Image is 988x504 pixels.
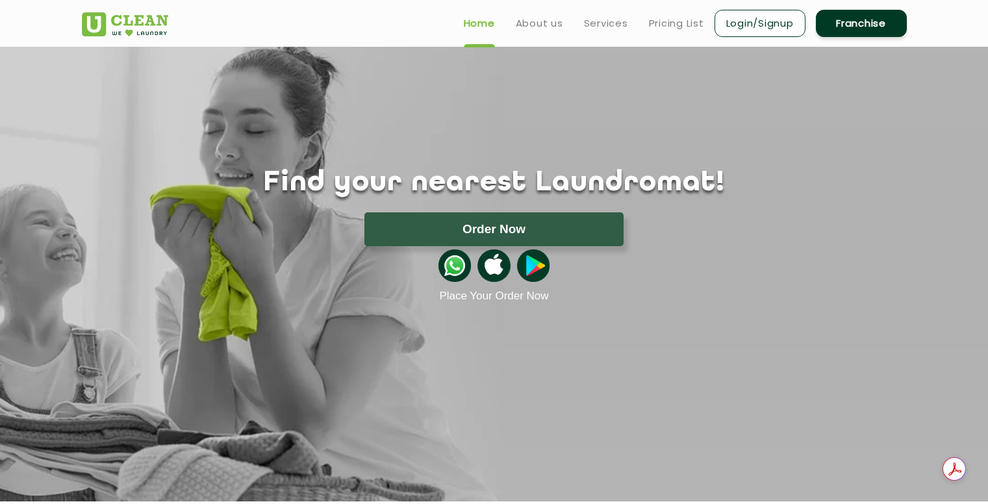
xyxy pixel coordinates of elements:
a: Home [464,16,495,31]
img: playstoreicon.png [517,249,550,282]
h1: Find your nearest Laundromat! [72,167,917,199]
img: UClean Laundry and Dry Cleaning [82,12,168,36]
a: Pricing List [649,16,704,31]
button: Order Now [364,212,624,246]
a: About us [516,16,563,31]
a: Franchise [816,10,907,37]
a: Place Your Order Now [439,290,548,303]
a: Services [584,16,628,31]
img: apple-icon.png [477,249,510,282]
img: whatsappicon.png [438,249,471,282]
a: Login/Signup [715,10,805,37]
